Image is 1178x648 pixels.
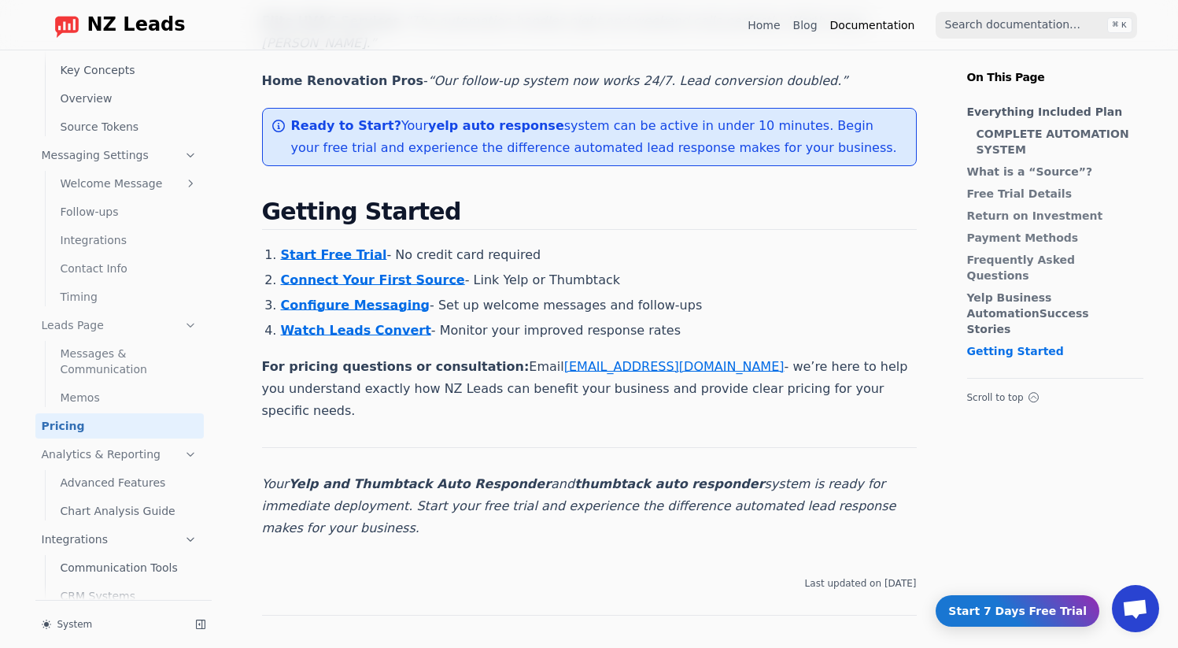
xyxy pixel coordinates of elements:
strong: yelp auto response [428,118,564,133]
a: Advanced Features [54,470,204,495]
a: CRM Systems [54,583,204,609]
a: [EMAIL_ADDRESS][DOMAIN_NAME] [564,359,785,374]
a: Contact Info [54,256,204,281]
a: Return on Investment [967,208,1136,224]
p: - [262,70,917,92]
a: What is a “Source”? [967,164,1136,180]
li: - Set up welcome messages and follow-ups [281,296,917,315]
span: NZ Leads [87,14,186,36]
a: Communication Tools [54,555,204,580]
a: Free Trial Details [967,186,1136,202]
a: Watch Leads Convert [281,323,431,338]
p: On This Page [955,50,1156,85]
p: Your system can be active in under 10 minutes. Begin your free trial and experience the differenc... [291,115,903,159]
a: Key Concepts [54,57,204,83]
a: Configure Messaging [281,298,430,313]
a: Follow-ups [54,199,204,224]
a: Welcome Message [54,171,204,196]
input: Search documentation… [936,12,1137,39]
a: Documentation [830,17,915,33]
a: COMPLETE AUTOMATION SYSTEM [977,126,1136,157]
strong: thumbtack auto responder [574,476,764,491]
a: Overview [54,86,204,111]
button: Scroll to top [967,391,1143,404]
button: Collapse sidebar [190,613,212,635]
a: Source Tokens [54,114,204,139]
li: - Monitor your improved response rates [281,321,917,340]
time: [DATE] [884,578,917,589]
a: Home page [42,13,186,38]
p: Email - we’re here to help you understand exactly how NZ Leads can benefit your business and prov... [262,356,917,422]
a: Integrations [35,527,204,552]
a: Everything Included Plan [967,104,1136,120]
strong: For pricing questions or consultation: [262,359,530,374]
a: Pricing [35,413,204,439]
strong: COMPLETE AUTOMATION SYSTEM [977,128,1129,156]
a: Memos [54,385,204,410]
li: - Link Yelp or Thumbtack [281,271,917,290]
li: - No credit card required [281,246,917,265]
strong: Ready to Start? [291,118,401,133]
a: Connect Your First Source [281,272,465,287]
a: Blog [793,17,818,33]
h2: Getting Started [262,198,917,230]
a: Timing [54,284,204,309]
a: Analytics & Reporting [35,442,204,467]
a: Integrations [54,228,204,253]
button: System [35,613,183,635]
a: Start 7 Days Free Trial [936,595,1099,627]
strong: Yelp Business Automation [967,291,1052,320]
strong: Yelp and Thumbtack Auto Responder [289,476,551,491]
a: Leads Page [35,313,204,338]
em: “Our follow-up system now works 24/7. Lead conversion doubled.” [428,73,848,88]
a: Yelp Business AutomationSuccess Stories [967,290,1136,337]
a: Messages & Communication [54,341,204,382]
a: Start Free Trial [281,247,387,262]
a: Frequently Asked Questions [967,252,1136,283]
a: Getting Started [967,343,1136,359]
div: Open chat [1112,585,1159,632]
a: Chart Analysis Guide [54,498,204,524]
a: Messaging Settings [35,143,204,168]
a: Payment Methods [967,230,1136,246]
img: logo [54,13,79,38]
a: Home [748,17,780,33]
strong: Home Renovation Pros [262,73,423,88]
div: Last updated on [262,577,917,590]
em: Your and system is ready for immediate deployment. Start your free trial and experience the diffe... [262,476,896,535]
